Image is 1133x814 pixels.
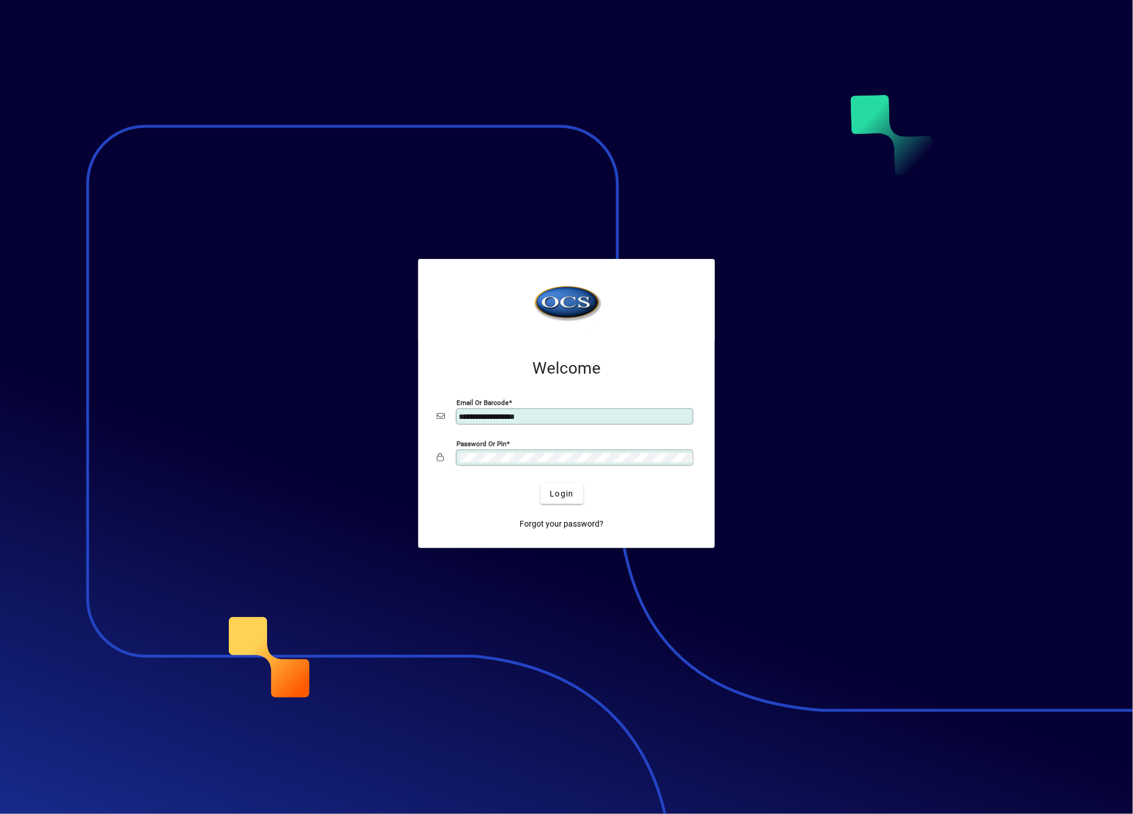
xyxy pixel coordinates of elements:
[550,488,573,500] span: Login
[456,399,509,407] mat-label: Email or Barcode
[540,483,583,504] button: Login
[437,359,696,378] h2: Welcome
[516,513,609,534] a: Forgot your password?
[520,518,604,530] span: Forgot your password?
[456,440,506,448] mat-label: Password or Pin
